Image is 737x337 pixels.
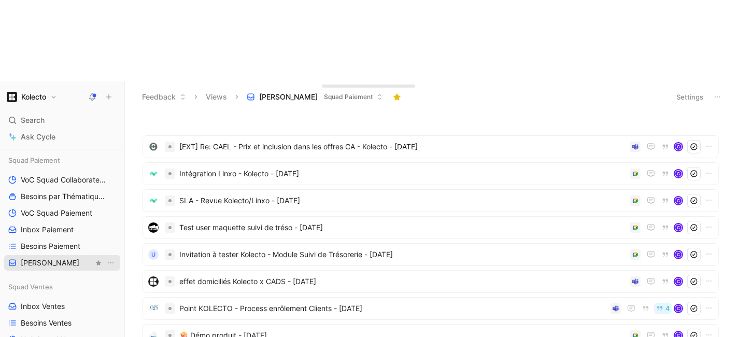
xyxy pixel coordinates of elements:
[675,251,682,258] div: C
[4,299,120,314] a: Inbox Ventes
[4,222,120,237] a: Inbox Paiement
[8,155,60,165] span: Squad Paiement
[148,168,159,179] img: logo
[148,142,159,152] img: logo
[4,205,120,221] a: VoC Squad Paiement
[21,241,80,251] span: Besoins Paiement
[675,197,682,204] div: C
[143,135,719,158] a: logo[EXT] Re: CAEL - Prix et inclusion dans les offres CA - Kolecto - [DATE]C
[4,152,120,168] div: Squad Paiement
[4,152,120,271] div: Squad PaiementVoC Squad CollaborateursBesoins par ThématiquesVoC Squad PaiementInbox PaiementBeso...
[242,89,388,105] button: [PERSON_NAME]Squad Paiement
[137,89,191,105] button: Feedback
[675,278,682,285] div: C
[21,191,106,202] span: Besoins par Thématiques
[21,258,79,268] span: [PERSON_NAME]
[259,92,318,102] span: [PERSON_NAME]
[179,275,626,288] span: effet domiciliés Kolecto x CADS - [DATE]
[201,89,232,105] button: Views
[4,129,120,145] a: Ask Cycle
[143,270,719,293] a: logoeffet domiciliés Kolecto x CADS - [DATE]C
[179,141,626,153] span: [EXT] Re: CAEL - Prix et inclusion dans les offres CA - Kolecto - [DATE]
[665,305,670,312] span: 4
[675,143,682,150] div: C
[4,255,120,271] a: [PERSON_NAME]View actions
[143,243,719,266] a: UInvitation à tester Kolecto - Module Suivi de Trésorerie - [DATE]C
[4,189,120,204] a: Besoins par Thématiques
[148,195,159,206] img: logo
[4,279,120,294] div: Squad Ventes
[21,224,74,235] span: Inbox Paiement
[143,162,719,185] a: logoIntégration Linxo - Kolecto - [DATE]C
[21,92,46,102] h1: Kolecto
[179,248,626,261] span: Invitation à tester Kolecto - Module Suivi de Trésorerie - [DATE]
[21,114,45,127] span: Search
[4,113,120,128] div: Search
[143,216,719,239] a: logoTest user maquette suivi de tréso - [DATE]C
[8,282,53,292] span: Squad Ventes
[675,305,682,312] div: C
[148,249,159,260] div: U
[179,221,626,234] span: Test user maquette suivi de tréso - [DATE]
[4,315,120,331] a: Besoins Ventes
[143,297,719,320] a: logoPoint KOLECTO - Process enrôlement Clients - [DATE]4C
[4,238,120,254] a: Besoins Paiement
[7,92,17,102] img: Kolecto
[21,208,92,218] span: VoC Squad Paiement
[148,276,159,287] img: logo
[675,224,682,231] div: C
[654,303,672,314] button: 4
[179,194,626,207] span: SLA - Revue Kolecto/Linxo - [DATE]
[4,90,60,104] button: KolectoKolecto
[675,170,682,177] div: C
[21,131,55,143] span: Ask Cycle
[106,258,116,268] button: View actions
[179,167,626,180] span: Intégration Linxo - Kolecto - [DATE]
[672,90,708,104] button: Settings
[21,301,65,312] span: Inbox Ventes
[324,92,373,102] span: Squad Paiement
[148,222,159,233] img: logo
[143,189,719,212] a: logoSLA - Revue Kolecto/Linxo - [DATE]C
[4,172,120,188] a: VoC Squad Collaborateurs
[179,302,606,315] span: Point KOLECTO - Process enrôlement Clients - [DATE]
[21,175,106,185] span: VoC Squad Collaborateurs
[21,318,72,328] span: Besoins Ventes
[148,303,159,314] img: logo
